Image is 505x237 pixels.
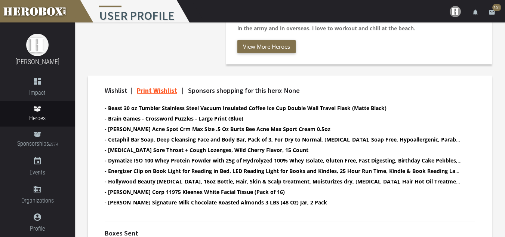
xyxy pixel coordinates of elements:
[105,104,462,112] li: Beast 30 oz Tumbler Stainless Steel Vacuum Insulated Coffee Ice Cup Double Wall Travel Flask (Mat...
[105,115,243,122] b: - Brain Games - Crossword Puzzles - Large Print (Blue)
[26,34,49,56] img: image
[105,87,462,94] h4: Wishlist
[105,146,462,154] li: Chloraseptic Total Sore Throat + Cough Lozenges, Wild Cherry Flavor, 15 Count
[49,142,58,147] small: BETA
[472,9,479,16] i: notifications
[105,188,285,195] b: - [PERSON_NAME] Corp 11975 Kleenex White Facial Tissue (Pack of 16)
[105,146,308,154] b: - [MEDICAL_DATA] Sore Throat + Cough Lozenges, Wild Cherry Flavor, 15 Count
[105,135,462,144] li: Cetaphil Bar Soap, Deep Cleansing Face and Body Bar, Pack of 3, For Dry to Normal, Sensitive Skin...
[105,125,462,133] li: Burts Acne Spot Crm Max Size .5 Oz Burts Bee Acne Max Sport Cream 0.5oz
[105,230,138,237] h4: Boxes Sent
[492,4,501,11] span: 301
[105,156,462,165] li: Dymatize ISO 100 Whey Protein Powder with 25g of Hydrolyzed 100% Whey Isolate, Gluten Free, Fast ...
[15,58,59,66] a: [PERSON_NAME]
[237,15,481,33] p: About
[105,125,330,133] b: - [PERSON_NAME] Acne Spot Crm Max Size .5 Oz Burts Bee Acne Max Sport Cream 0.5oz
[105,114,462,123] li: Brain Games - Crossword Puzzles - Large Print (Blue)
[237,40,296,53] button: View More Heroes
[105,167,462,175] li: Energizer Clip on Book Light for Reading in Bed, LED Reading Light for Books and Kindles, 25 Hour...
[105,177,462,186] li: Hollywood Beauty Tea Tree Oil, 16oz Bottle, Hair, Skin & Scalp treatment, Moisturizes dry, itchy ...
[130,86,132,95] span: |
[182,86,184,95] span: |
[105,198,462,207] li: Kirkland Signature Milk Chocolate Roasted Almonds 3 LBS (48 Oz) Jar, 2 Pack
[105,104,387,112] b: - Beast 30 oz Tumbler Stainless Steel Vacuum Insulated Coffee Ice Cup Double Wall Travel Flask (M...
[105,199,327,206] b: - [PERSON_NAME] Signature Milk Chocolate Roasted Almonds 3 LBS (48 Oz) Jar, 2 Pack
[450,6,461,17] img: user-image
[237,25,415,32] b: in the army and in overseas. i love to workout and chill at the beach.
[105,188,462,196] li: Kimberly-clark Corp 11975 Kleenex White Facial Tissue (Pack of 16)
[489,9,495,16] i: email
[105,157,488,164] b: - Dymatize ISO 100 Whey Protein Powder with 25g of Hydrolyzed 100% Whey Isolate, Gluten Free, Fas...
[188,86,300,95] span: Sponsors shopping for this hero: None
[137,86,177,95] a: Print Wishlist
